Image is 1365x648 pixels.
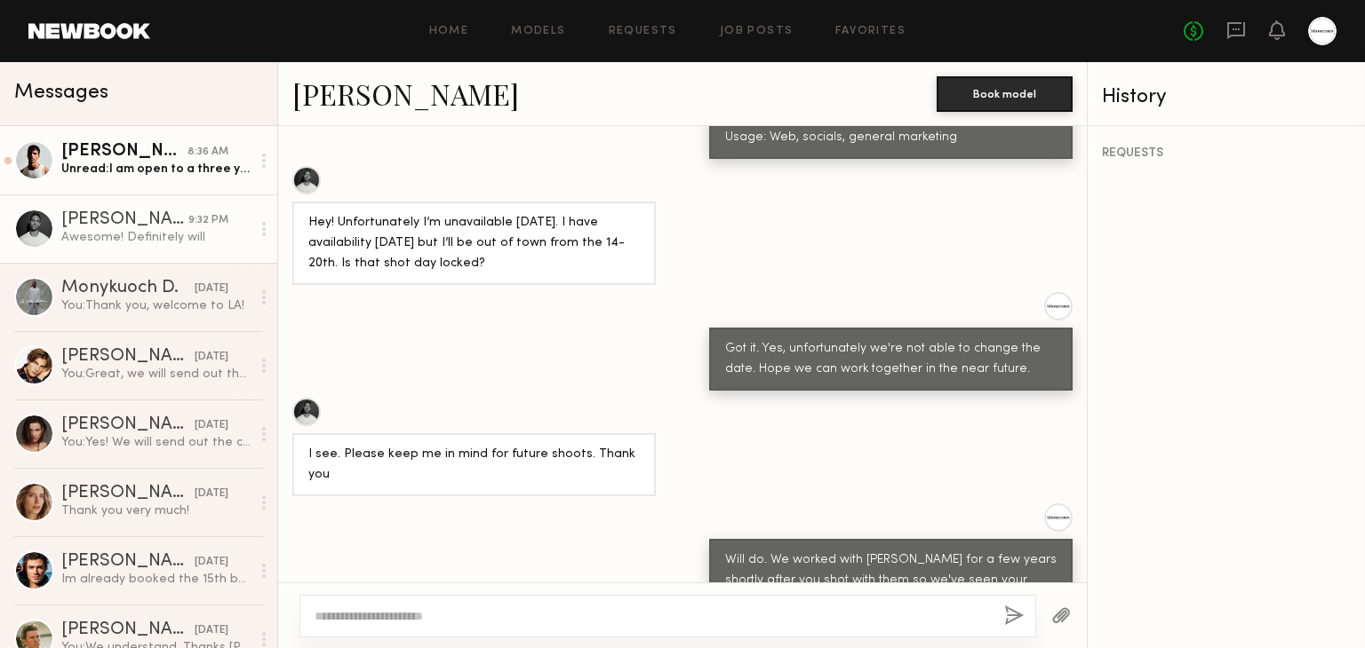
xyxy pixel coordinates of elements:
[937,85,1073,100] a: Book model
[308,445,640,486] div: I see. Please keep me in mind for future shoots. Thank you
[195,554,228,571] div: [DATE]
[511,26,565,37] a: Models
[1102,147,1351,160] div: REQUESTS
[14,83,108,103] span: Messages
[61,553,195,571] div: [PERSON_NAME]
[61,297,251,314] div: You: Thank you, welcome to LA!
[61,434,251,451] div: You: Yes! We will send out the call sheet via email [DATE]!
[61,416,195,434] div: [PERSON_NAME]
[61,161,251,178] div: Unread: I am open to a three year for the higher rate or the two year if not. Thank you!
[61,280,195,297] div: Monykuoch D.
[61,348,195,366] div: [PERSON_NAME] B.
[61,621,195,639] div: [PERSON_NAME]
[292,75,519,113] a: [PERSON_NAME]
[188,212,228,229] div: 9:32 PM
[720,26,794,37] a: Job Posts
[195,349,228,366] div: [DATE]
[61,366,251,383] div: You: Great, we will send out the call sheet [DATE] via email!
[195,281,228,297] div: [DATE]
[195,622,228,639] div: [DATE]
[308,213,640,274] div: Hey! Unfortunately I’m unavailable [DATE]. I have availability [DATE] but I’ll be out of town fro...
[835,26,906,37] a: Favorites
[61,502,251,519] div: Thank you very much!
[61,143,188,161] div: [PERSON_NAME]
[195,486,228,502] div: [DATE]
[61,571,251,588] div: Im already booked the 15th but can do any other day that week. Could we do 13,14, 16, or 17? Let ...
[195,417,228,434] div: [DATE]
[429,26,469,37] a: Home
[61,485,195,502] div: [PERSON_NAME]
[725,339,1057,380] div: Got it. Yes, unfortunately we're not able to change the date. Hope we can work together in the ne...
[188,144,228,161] div: 8:36 AM
[725,550,1057,612] div: Will do. We worked with [PERSON_NAME] for a few years shortly after you shot with them so we've s...
[937,76,1073,112] button: Book model
[1102,87,1351,107] div: History
[61,229,251,246] div: Awesome! Definitely will
[61,211,188,229] div: [PERSON_NAME]
[609,26,677,37] a: Requests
